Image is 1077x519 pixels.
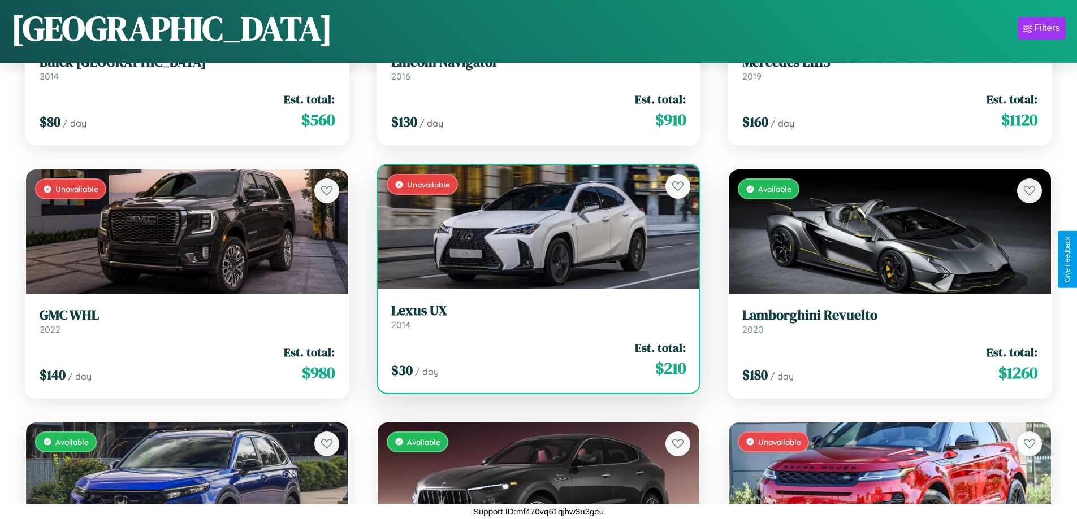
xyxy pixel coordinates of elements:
[742,54,1037,82] a: Mercedes L11132019
[1063,237,1071,282] div: Give Feedback
[40,307,335,335] a: GMC WHL2022
[68,370,92,382] span: / day
[40,54,335,82] a: Buick [GEOGRAPHIC_DATA]2014
[63,117,86,129] span: / day
[40,307,335,324] h3: GMC WHL
[407,437,440,447] span: Available
[987,91,1037,107] span: Est. total:
[771,117,794,129] span: / day
[758,437,801,447] span: Unavailable
[770,370,794,382] span: / day
[742,365,768,384] span: $ 180
[40,112,60,131] span: $ 80
[284,344,335,360] span: Est. total:
[742,307,1037,324] h3: Lamborghini Revuelto
[742,307,1037,335] a: Lamborghini Revuelto2020
[742,112,768,131] span: $ 160
[391,54,686,71] h3: Lincoln Navigator
[301,108,335,131] span: $ 560
[391,303,686,319] h3: Lexus UX
[742,54,1037,71] h3: Mercedes L1113
[391,71,410,82] span: 2016
[302,361,335,384] span: $ 980
[40,365,66,384] span: $ 140
[635,339,686,356] span: Est. total:
[391,112,417,131] span: $ 130
[40,71,59,82] span: 2014
[391,54,686,82] a: Lincoln Navigator2016
[391,319,410,330] span: 2014
[998,361,1037,384] span: $ 1260
[40,324,60,335] span: 2022
[758,184,791,194] span: Available
[55,437,89,447] span: Available
[419,117,443,129] span: / day
[742,71,762,82] span: 2019
[655,357,686,380] span: $ 210
[55,184,98,194] span: Unavailable
[1001,108,1037,131] span: $ 1120
[415,366,439,377] span: / day
[407,180,450,189] span: Unavailable
[1034,23,1060,34] div: Filters
[742,324,764,335] span: 2020
[635,91,686,107] span: Est. total:
[391,303,686,330] a: Lexus UX2014
[987,344,1037,360] span: Est. total:
[11,5,332,51] h1: [GEOGRAPHIC_DATA]
[473,504,604,519] p: Support ID: mf470vq61qjbw3u3geu
[391,361,413,380] span: $ 30
[284,91,335,107] span: Est. total:
[1018,17,1066,40] button: Filters
[655,108,686,131] span: $ 910
[40,54,335,71] h3: Buick [GEOGRAPHIC_DATA]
